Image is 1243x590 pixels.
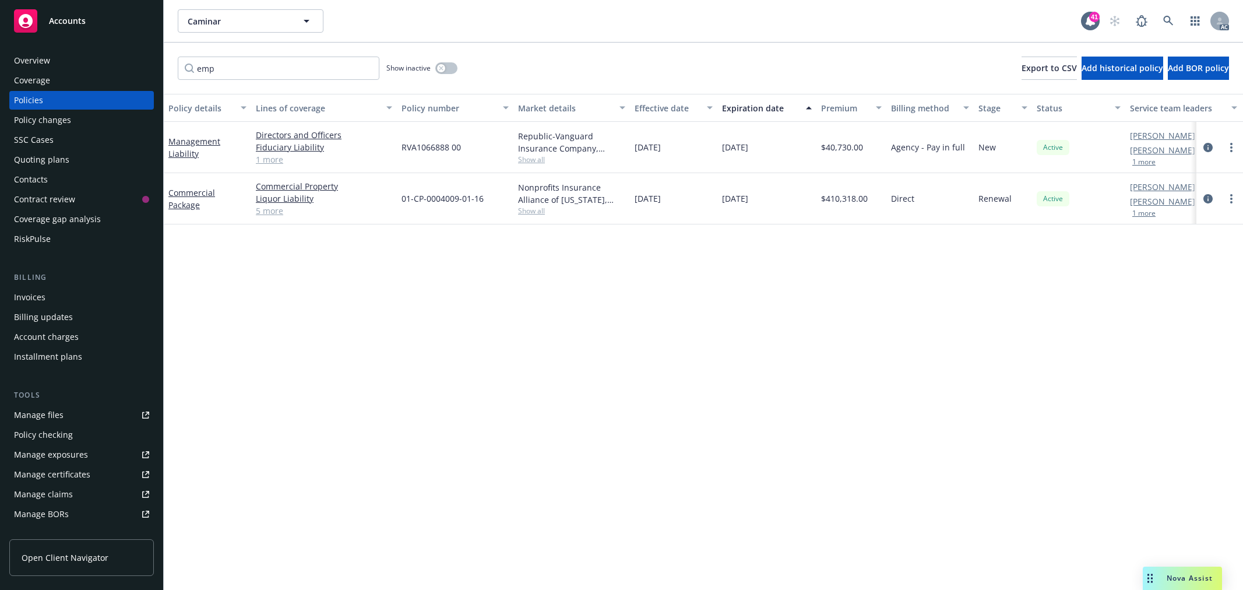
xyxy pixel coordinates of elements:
a: Account charges [9,328,154,346]
div: Account charges [14,328,79,346]
div: Policy changes [14,111,71,129]
button: Expiration date [717,94,816,122]
span: $40,730.00 [821,141,863,153]
span: Accounts [49,16,86,26]
a: Quoting plans [9,150,154,169]
div: Manage claims [14,485,73,504]
span: Show all [518,206,625,216]
span: [DATE] [635,192,661,205]
span: Renewal [978,192,1012,205]
div: Coverage gap analysis [14,210,101,229]
span: Open Client Navigator [22,552,108,564]
div: Status [1037,102,1108,114]
a: Fiduciary Liability [256,141,392,153]
a: Manage BORs [9,505,154,524]
span: Show all [518,154,625,164]
button: Add BOR policy [1168,57,1229,80]
div: Nonprofits Insurance Alliance of [US_STATE], Inc., Nonprofits Insurance Alliance of [US_STATE], I... [518,181,625,206]
span: Active [1041,194,1065,204]
a: Contract review [9,190,154,209]
button: Lines of coverage [251,94,397,122]
a: Management Liability [168,136,220,159]
div: Stage [978,102,1015,114]
a: Commercial Package [168,187,215,210]
span: Caminar [188,15,288,27]
div: Drag to move [1143,567,1157,590]
a: Overview [9,51,154,70]
div: Policy number [402,102,496,114]
div: RiskPulse [14,230,51,248]
a: Policy changes [9,111,154,129]
span: Nova Assist [1167,573,1213,583]
a: Switch app [1184,9,1207,33]
div: Policy checking [14,426,73,444]
div: Quoting plans [14,150,69,169]
div: Installment plans [14,347,82,366]
span: 01-CP-0004009-01-16 [402,192,484,205]
button: Export to CSV [1022,57,1077,80]
span: Show inactive [386,63,431,73]
button: 1 more [1132,159,1156,166]
button: Policy details [164,94,251,122]
div: Overview [14,51,50,70]
div: Contract review [14,190,75,209]
a: Contacts [9,170,154,189]
button: Status [1032,94,1125,122]
a: [PERSON_NAME] [1130,181,1195,193]
a: Start snowing [1103,9,1126,33]
button: Add historical policy [1082,57,1163,80]
div: Expiration date [722,102,799,114]
span: Active [1041,142,1065,153]
div: Manage BORs [14,505,69,524]
a: [PERSON_NAME] [1130,144,1195,156]
div: Manage files [14,406,64,424]
a: [PERSON_NAME] [1130,129,1195,142]
span: $410,318.00 [821,192,868,205]
div: Lines of coverage [256,102,379,114]
button: Market details [513,94,630,122]
a: Coverage gap analysis [9,210,154,229]
button: Policy number [397,94,513,122]
a: Search [1157,9,1180,33]
a: Policies [9,91,154,110]
span: [DATE] [722,192,748,205]
button: Nova Assist [1143,567,1222,590]
button: Premium [816,94,886,122]
div: Policies [14,91,43,110]
div: Effective date [635,102,700,114]
div: Tools [9,389,154,401]
span: Direct [891,192,914,205]
a: more [1224,141,1238,154]
a: Summary of insurance [9,525,154,543]
a: Commercial Property [256,180,392,192]
div: Contacts [14,170,48,189]
button: Service team leaders [1125,94,1242,122]
button: Caminar [178,9,323,33]
div: Premium [821,102,869,114]
a: Accounts [9,5,154,37]
span: New [978,141,996,153]
a: Invoices [9,288,154,307]
div: Market details [518,102,612,114]
div: Service team leaders [1130,102,1224,114]
a: Manage exposures [9,445,154,464]
span: [DATE] [635,141,661,153]
div: Policy details [168,102,234,114]
a: Manage claims [9,485,154,504]
div: Manage exposures [14,445,88,464]
a: Policy checking [9,426,154,444]
button: Billing method [886,94,974,122]
div: Billing updates [14,308,73,326]
div: SSC Cases [14,131,54,149]
span: Add BOR policy [1168,62,1229,73]
a: Manage certificates [9,465,154,484]
span: Export to CSV [1022,62,1077,73]
button: 1 more [1132,210,1156,217]
input: Filter by keyword... [178,57,379,80]
a: Coverage [9,71,154,90]
a: RiskPulse [9,230,154,248]
div: Billing [9,272,154,283]
button: Effective date [630,94,717,122]
span: Add historical policy [1082,62,1163,73]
